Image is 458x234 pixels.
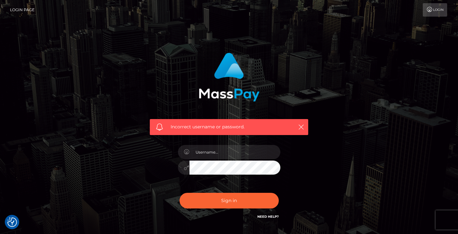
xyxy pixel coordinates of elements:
[171,124,287,130] span: Incorrect username or password.
[10,3,35,17] a: Login Page
[180,193,279,208] button: Sign in
[257,215,279,219] a: Need Help?
[189,145,280,159] input: Username...
[423,3,447,17] a: Login
[7,217,17,227] button: Consent Preferences
[7,217,17,227] img: Revisit consent button
[199,53,260,102] img: MassPay Login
